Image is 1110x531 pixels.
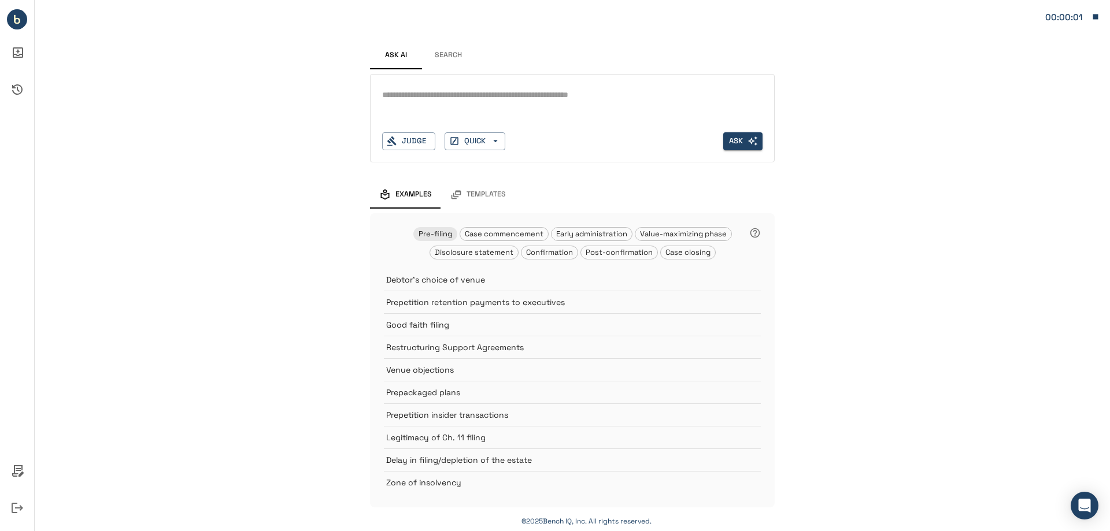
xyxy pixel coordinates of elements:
[414,229,457,239] span: Pre-filing
[384,291,761,313] div: Prepetition retention payments to executives
[384,358,761,381] div: Venue objections
[581,247,657,257] span: Post-confirmation
[467,190,506,199] span: Templates
[660,246,716,259] div: Case closing
[635,229,731,239] span: Value-maximizing phase
[521,246,578,259] div: Confirmation
[384,381,761,403] div: Prepackaged plans
[395,190,432,199] span: Examples
[551,227,632,241] div: Early administration
[580,246,658,259] div: Post-confirmation
[723,132,763,150] span: Enter search text
[386,319,732,331] p: Good faith filing
[521,247,578,257] span: Confirmation
[460,229,548,239] span: Case commencement
[386,296,732,308] p: Prepetition retention payments to executives
[382,132,435,150] button: Judge
[1045,10,1086,25] div: Matter: 108990:0001
[422,42,474,69] button: Search
[1039,5,1105,29] button: Matter: 108990:0001
[413,227,457,241] div: Pre-filing
[386,274,732,285] p: Debtor's choice of venue
[386,454,732,466] p: Delay in filing/depletion of the estate
[384,269,761,291] div: Debtor's choice of venue
[370,181,775,209] div: examples and templates tabs
[386,409,732,421] p: Prepetition insider transactions
[635,227,732,241] div: Value-maximizing phase
[386,387,732,398] p: Prepackaged plans
[386,477,732,488] p: Zone of insolvency
[384,313,761,336] div: Good faith filing
[384,403,761,426] div: Prepetition insider transactions
[445,132,505,150] button: QUICK
[1071,492,1098,519] div: Open Intercom Messenger
[460,227,549,241] div: Case commencement
[386,341,732,353] p: Restructuring Support Agreements
[385,51,407,60] span: Ask AI
[430,246,519,259] div: Disclosure statement
[384,426,761,448] div: Legitimacy of Ch. 11 filing
[661,247,715,257] span: Case closing
[723,132,763,150] button: Ask
[386,432,732,443] p: Legitimacy of Ch. 11 filing
[384,471,761,493] div: Zone of insolvency
[384,448,761,471] div: Delay in filing/depletion of the estate
[430,247,518,257] span: Disclosure statement
[386,364,732,376] p: Venue objections
[384,336,761,358] div: Restructuring Support Agreements
[552,229,632,239] span: Early administration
